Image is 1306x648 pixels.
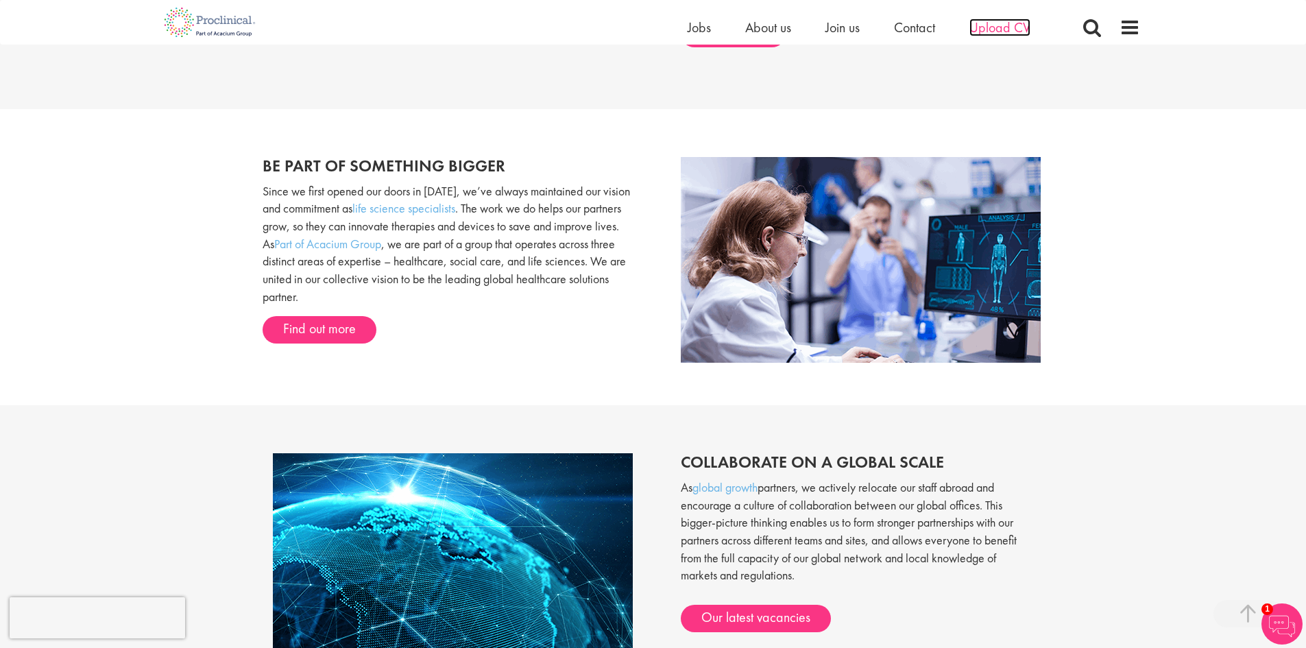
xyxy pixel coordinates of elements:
a: Jobs [688,19,711,36]
h2: Be part of something bigger [263,157,643,175]
a: Upload CV [969,19,1030,36]
img: Chatbot [1261,603,1303,645]
span: 1 [1261,603,1273,615]
a: About us [745,19,791,36]
a: Contact [894,19,935,36]
a: life science specialists [352,200,455,216]
p: As partners, we actively relocate our staff abroad and encourage a culture of collaboration betwe... [681,479,1034,598]
h2: Collaborate on a global scale [681,453,1034,471]
a: Join us [825,19,860,36]
a: Part of Acacium Group [274,236,381,252]
a: Find out more [263,316,376,344]
a: Our latest vacancies [681,605,831,632]
p: Since we first opened our doors in [DATE], we’ve always maintained our vision and commitment as .... [263,182,643,306]
iframe: reCAPTCHA [10,597,185,638]
a: global growth [692,479,758,495]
